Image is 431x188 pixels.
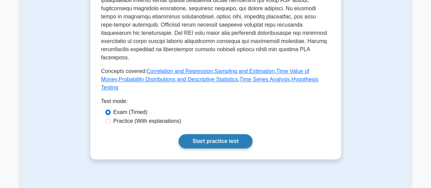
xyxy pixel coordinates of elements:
[214,68,275,74] a: Sampling and Estimation
[101,67,330,92] p: Concepts covered: , , , , ,
[101,97,330,108] div: Test mode:
[113,117,181,125] label: Practice (With explanations)
[113,108,148,116] label: Exam (Timed)
[179,134,252,148] a: Start practice test
[147,68,213,74] a: Correlation and Regression
[240,76,290,82] a: Time Series Analysis
[119,76,238,82] a: Probability Distributions and Descriptive Statistics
